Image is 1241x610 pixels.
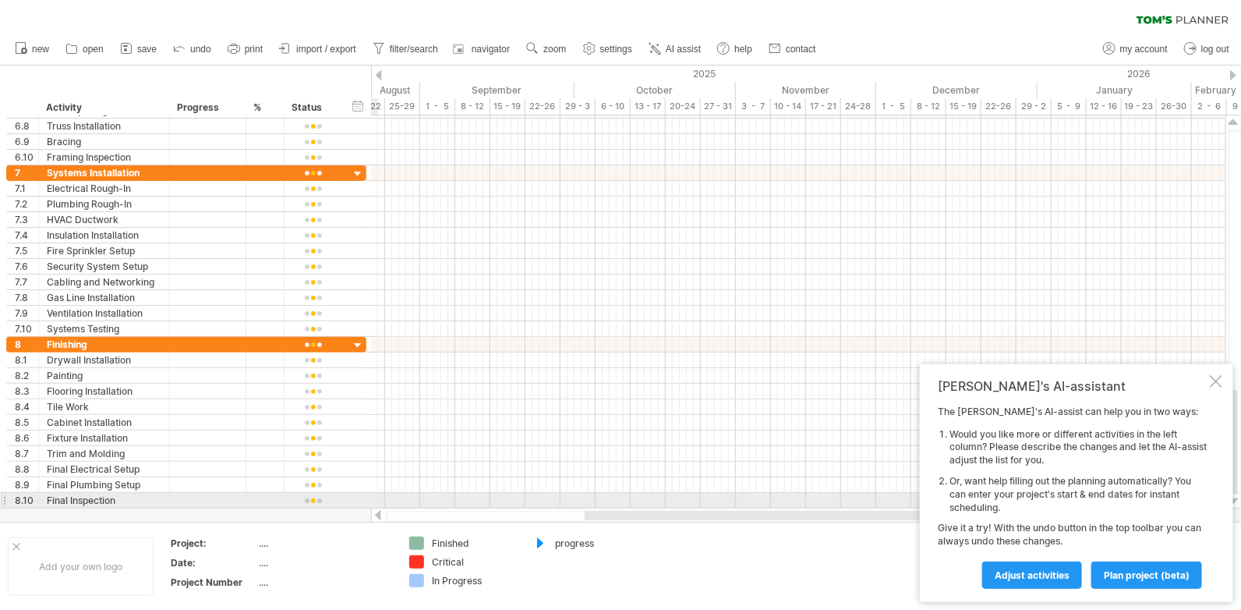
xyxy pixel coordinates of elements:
[137,44,157,55] span: save
[253,100,275,115] div: %
[949,475,1207,514] li: Or, want help filling out the planning automatically? You can enter your project's start & end da...
[15,228,38,243] div: 7.4
[369,39,443,59] a: filter/search
[1091,562,1202,589] a: plan project (beta)
[575,82,736,98] div: October 2025
[1087,98,1122,115] div: 12 - 16
[15,477,38,492] div: 8.9
[666,44,701,55] span: AI assist
[15,290,38,305] div: 7.8
[432,574,517,587] div: In Progress
[47,228,161,243] div: Insulation Installation
[786,44,816,55] span: contact
[555,537,640,550] div: progress
[275,39,361,59] a: import / export
[420,82,575,98] div: September 2025
[15,399,38,414] div: 8.4
[1052,98,1087,115] div: 5 - 9
[631,98,666,115] div: 13 - 17
[47,181,161,196] div: Electrical Rough-In
[15,197,38,211] div: 7.2
[190,44,211,55] span: undo
[296,44,356,55] span: import / export
[1120,44,1168,55] span: my account
[47,431,161,445] div: Fixture Installation
[62,39,108,59] a: open
[1099,39,1172,59] a: my account
[543,44,566,55] span: zoom
[47,321,161,336] div: Systems Testing
[15,337,38,352] div: 8
[490,98,525,115] div: 15 - 19
[1180,39,1234,59] a: log out
[15,150,38,165] div: 6.10
[260,556,391,569] div: ....
[1192,98,1227,115] div: 2 - 6
[806,98,841,115] div: 17 - 21
[15,446,38,461] div: 8.7
[116,39,161,59] a: save
[455,98,490,115] div: 8 - 12
[169,39,216,59] a: undo
[83,44,104,55] span: open
[47,306,161,321] div: Ventilation Installation
[472,44,510,55] span: navigator
[432,555,517,569] div: Critical
[15,353,38,367] div: 8.1
[47,415,161,430] div: Cabinet Installation
[171,576,256,589] div: Project Number
[260,537,391,550] div: ....
[1104,569,1190,581] span: plan project (beta)
[1038,82,1192,98] div: January 2026
[15,243,38,258] div: 7.5
[15,119,38,133] div: 6.8
[841,98,876,115] div: 24-28
[171,537,256,550] div: Project:
[701,98,736,115] div: 27 - 31
[995,569,1070,581] span: Adjust activities
[47,150,161,165] div: Framing Inspection
[525,98,560,115] div: 22-26
[1016,98,1052,115] div: 29 - 2
[600,44,632,55] span: settings
[1122,98,1157,115] div: 19 - 23
[224,39,267,59] a: print
[15,165,38,180] div: 7
[47,275,161,289] div: Cabling and Networking
[47,477,161,492] div: Final Plumbing Setup
[15,384,38,399] div: 8.3
[47,119,161,133] div: Truss Installation
[47,399,161,414] div: Tile Work
[15,275,38,289] div: 7.7
[420,98,455,115] div: 1 - 5
[47,384,161,399] div: Flooring Installation
[260,576,391,589] div: ....
[734,44,752,55] span: help
[11,39,54,59] a: new
[46,100,161,115] div: Activity
[15,181,38,196] div: 7.1
[47,493,161,508] div: Final Inspection
[736,82,876,98] div: November 2025
[47,243,161,258] div: Fire Sprinkler Setup
[911,98,946,115] div: 8 - 12
[1157,98,1192,115] div: 26-30
[15,259,38,274] div: 7.6
[15,306,38,321] div: 7.9
[938,378,1207,394] div: [PERSON_NAME]'s AI-assistant
[47,353,161,367] div: Drywall Installation
[876,82,1038,98] div: December 2025
[949,428,1207,467] li: Would you like more or different activities in the left column? Please describe the changes and l...
[713,39,757,59] a: help
[15,134,38,149] div: 6.9
[47,290,161,305] div: Gas Line Installation
[47,197,161,211] div: Plumbing Rough-In
[245,44,263,55] span: print
[432,537,517,550] div: Finished
[47,462,161,477] div: Final Electrical Setup
[171,556,256,569] div: Date:
[560,98,596,115] div: 29 - 3
[47,165,161,180] div: Systems Installation
[15,431,38,445] div: 8.6
[981,98,1016,115] div: 22-26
